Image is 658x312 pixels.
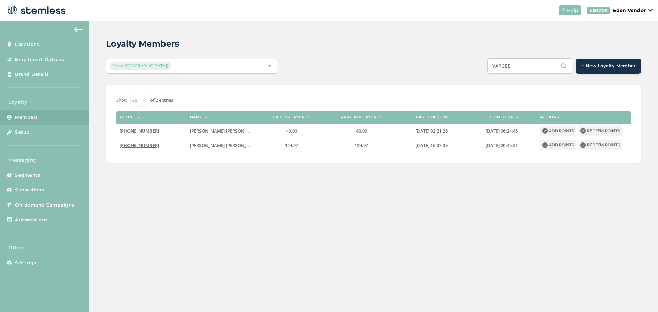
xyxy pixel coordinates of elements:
img: icon-arrow-back-accent-c549486e.svg [74,27,83,32]
button: Redeem points [578,126,622,136]
button: + New Loyalty Member [576,59,641,74]
label: Signed up [490,115,514,120]
span: Segments [15,172,40,179]
span: 124.97 [355,142,368,148]
label: Name [190,115,203,120]
label: 2024-06-03 20:45:51 [470,142,533,148]
label: of 2 entries [150,97,173,104]
span: [PERSON_NAME] [PERSON_NAME] [190,142,261,148]
label: 2024-01-22 06:24:45 [470,128,533,134]
label: 124.97 [260,142,323,148]
img: logo-dark-0685b13c.svg [5,3,66,17]
label: Available points [341,115,382,120]
span: Members [15,114,38,121]
span: 40.00 [356,128,367,134]
img: icon-sort-1e1d7615.svg [205,117,208,118]
button: Redeem points [578,140,622,150]
span: 40.00 [286,128,297,134]
p: Eden Vendor [613,7,646,14]
span: On-demand Campaigns [15,202,74,209]
img: icon-sort-1e1d7615.svg [515,117,519,118]
label: Lifetime points [273,115,310,120]
iframe: Chat Widget [624,279,658,312]
label: 40.00 [260,128,323,134]
label: (405) 590-2860 [120,142,183,148]
span: Locations [15,41,39,48]
span: Settings [15,260,36,266]
span: [PHONE_NUMBER] [120,128,159,134]
span: Brand Details [15,71,49,78]
span: 124.97 [285,142,298,148]
img: icon_down-arrow-small-66adaf34.svg [648,9,653,12]
label: Show [116,97,127,104]
span: [DATE] 06:24:45 [486,128,518,134]
img: icon-sort-1e1d7615.svg [137,117,141,118]
img: icon-help-white-03924b79.svg [561,8,565,12]
span: + New Loyalty Member [582,63,635,70]
label: (405) 695-8021 [120,128,183,134]
th: Actions [537,111,631,124]
label: CHRISTIAN KYLE YARGEE [190,128,253,134]
span: [DATE] 02:21:26 [415,128,448,134]
span: [DATE] 20:45:51 [486,142,518,148]
label: 2022-04-04 02:21:26 [400,128,463,134]
span: [DATE] 16:07:06 [415,142,448,148]
label: Last checkin [416,115,447,120]
button: Add points [540,140,576,150]
label: 40.00 [330,128,393,134]
h2: Loyalty Members [106,38,179,50]
div: VENDOR [587,7,610,14]
button: Add points [540,126,576,136]
label: Wilson Lee Yargee [190,142,253,148]
span: Help [567,7,578,14]
span: [PHONE_NUMBER] [120,142,159,148]
label: Phone [120,115,135,120]
span: Subscribers [15,187,44,194]
label: 2025-09-10 16:07:06 [400,142,463,148]
input: Search [487,58,572,74]
span: Setup [15,129,30,136]
span: [PERSON_NAME] [PERSON_NAME] [190,128,261,134]
span: Eden ([GEOGRAPHIC_DATA]) [110,62,171,70]
span: Enrollment Options [15,56,64,63]
span: Automations [15,216,48,223]
label: 124.97 [330,142,393,148]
